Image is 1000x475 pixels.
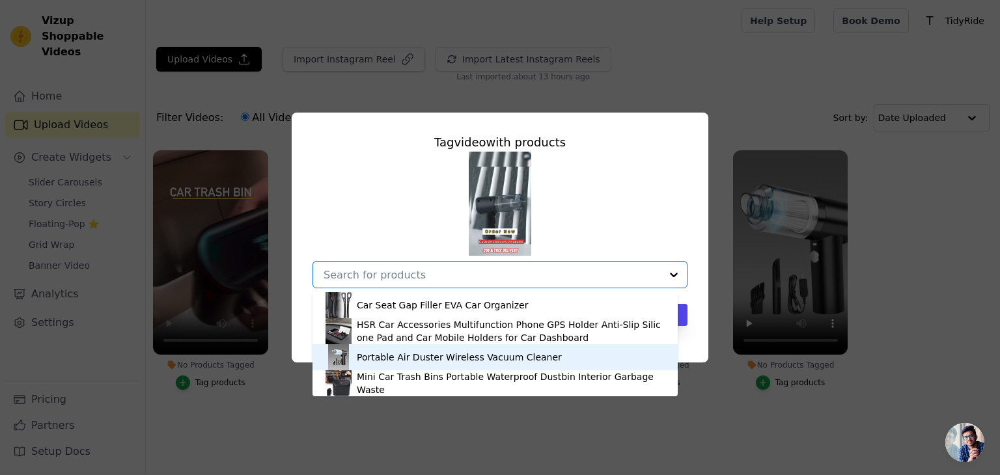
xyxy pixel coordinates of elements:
[357,351,562,364] div: Portable Air Duster Wireless Vacuum Cleaner
[324,269,661,281] input: Search for products
[357,318,665,344] div: HSR Car Accessories Multifunction Phone GPS Holder Anti-Slip Silicone Pad and Car Mobile Holders ...
[326,344,352,370] img: product thumbnail
[326,370,352,396] img: product thumbnail
[326,318,352,344] img: product thumbnail
[312,133,687,152] div: Tag video with products
[945,423,984,462] a: Open chat
[469,152,531,256] img: reel-preview-xwgu8f-v2.myshopify.com-3695356327097726532_65793406491.jpeg
[357,370,665,396] div: Mini Car Trash Bins Portable Waterproof Dustbin Interior Garbage Waste
[357,299,528,312] div: Car Seat Gap Filler EVA Car Organizer
[326,292,352,318] img: product thumbnail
